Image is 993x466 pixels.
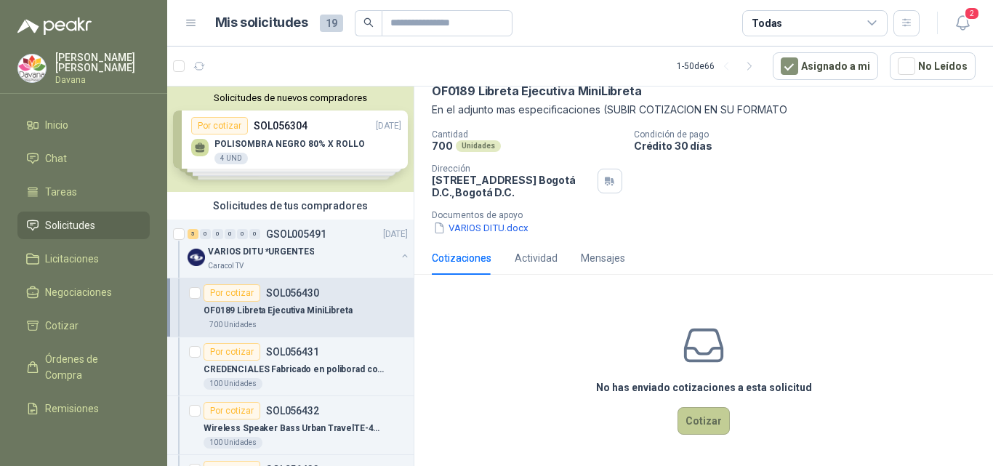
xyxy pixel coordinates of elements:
[45,117,68,133] span: Inicio
[266,288,319,298] p: SOL056430
[17,345,150,389] a: Órdenes de Compra
[432,174,592,198] p: [STREET_ADDRESS] Bogotá D.C. , Bogotá D.C.
[964,7,980,20] span: 2
[890,52,976,80] button: No Leídos
[266,406,319,416] p: SOL056432
[173,92,408,103] button: Solicitudes de nuevos compradores
[17,278,150,306] a: Negociaciones
[204,422,385,435] p: Wireless Speaker Bass Urban TravelTE-452Speaker
[45,318,79,334] span: Cotizar
[188,249,205,266] img: Company Logo
[17,178,150,206] a: Tareas
[634,129,987,140] p: Condición de pago
[596,379,812,395] h3: No has enviado cotizaciones a esta solicitud
[204,363,385,377] p: CREDENCIALES Fabricado en poliborad con impresión digital a full color
[204,437,262,449] div: 100 Unidades
[204,402,260,419] div: Por cotizar
[752,15,782,31] div: Todas
[188,229,198,239] div: 5
[18,55,46,82] img: Company Logo
[45,184,77,200] span: Tareas
[432,129,622,140] p: Cantidad
[45,150,67,166] span: Chat
[17,428,150,456] a: Configuración
[432,210,987,220] p: Documentos de apoyo
[45,251,99,267] span: Licitaciones
[215,12,308,33] h1: Mis solicitudes
[383,228,408,241] p: [DATE]
[200,229,211,239] div: 0
[17,212,150,239] a: Solicitudes
[949,10,976,36] button: 2
[204,343,260,361] div: Por cotizar
[432,84,642,99] p: OF0189 Libreta Ejecutiva MiniLibreta
[167,337,414,396] a: Por cotizarSOL056431CREDENCIALES Fabricado en poliborad con impresión digital a full color100 Uni...
[204,304,353,318] p: OF0189 Libreta Ejecutiva MiniLibreta
[456,140,501,152] div: Unidades
[17,312,150,340] a: Cotizar
[515,250,558,266] div: Actividad
[432,220,530,236] button: VARIOS DITU.docx
[55,52,150,73] p: [PERSON_NAME] [PERSON_NAME]
[432,164,592,174] p: Dirección
[204,319,262,331] div: 700 Unidades
[266,229,326,239] p: GSOL005491
[45,284,112,300] span: Negociaciones
[320,15,343,32] span: 19
[266,347,319,357] p: SOL056431
[167,396,414,455] a: Por cotizarSOL056432Wireless Speaker Bass Urban TravelTE-452Speaker100 Unidades
[188,225,411,272] a: 5 0 0 0 0 0 GSOL005491[DATE] Company LogoVARIOS DITU *URGENTESCaracol TV
[167,278,414,337] a: Por cotizarSOL056430OF0189 Libreta Ejecutiva MiniLibreta700 Unidades
[17,245,150,273] a: Licitaciones
[45,351,136,383] span: Órdenes de Compra
[634,140,987,152] p: Crédito 30 días
[773,52,878,80] button: Asignado a mi
[249,229,260,239] div: 0
[432,250,491,266] div: Cotizaciones
[677,55,761,78] div: 1 - 50 de 66
[17,395,150,422] a: Remisiones
[204,378,262,390] div: 100 Unidades
[55,76,150,84] p: Davana
[167,192,414,220] div: Solicitudes de tus compradores
[167,87,414,192] div: Solicitudes de nuevos compradoresPor cotizarSOL056304[DATE] POLISOMBRA NEGRO 80% X ROLLO4 UNDPor ...
[204,284,260,302] div: Por cotizar
[17,145,150,172] a: Chat
[581,250,625,266] div: Mensajes
[432,102,976,118] p: En el adjunto mas especificaciones (SUBIR COTIZACION EN SU FORMATO
[45,217,95,233] span: Solicitudes
[678,407,730,435] button: Cotizar
[17,111,150,139] a: Inicio
[17,17,92,35] img: Logo peakr
[212,229,223,239] div: 0
[45,401,99,417] span: Remisiones
[208,245,314,259] p: VARIOS DITU *URGENTES
[237,229,248,239] div: 0
[363,17,374,28] span: search
[208,260,244,272] p: Caracol TV
[432,140,453,152] p: 700
[225,229,236,239] div: 0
